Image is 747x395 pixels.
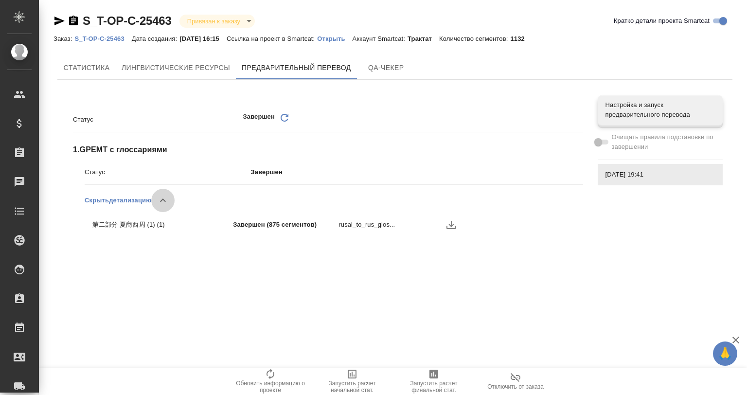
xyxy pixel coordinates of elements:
span: Cтатистика [63,62,110,74]
button: 🙏 [713,341,737,366]
button: Привязан к заказу [184,17,243,25]
p: Трактат [408,35,439,42]
p: Статус [73,115,243,125]
div: Настройка и запуск предварительного перевода [598,95,723,125]
button: Скопировать ссылку [68,15,79,27]
p: Дата создания: [132,35,179,42]
p: S_T-OP-C-25463 [74,35,131,42]
p: Открыть [317,35,352,42]
div: [DATE] 19:41 [598,164,723,185]
p: Заказ: [53,35,74,42]
p: Ссылка на проект в Smartcat: [227,35,317,42]
span: QA-чекер [363,62,409,74]
span: Очищать правила подстановки по завершении [612,132,715,152]
span: 1 . GPEMT с глоссариями [73,144,583,156]
a: S_T-OP-C-25463 [83,14,172,27]
p: 第二部分 夏商西周 (1) (1) [92,220,233,230]
span: [DATE] 19:41 [605,170,715,180]
span: Кратко детали проекта Smartcat [614,16,710,26]
p: Аккаунт Smartcat: [353,35,408,42]
p: Количество сегментов: [439,35,510,42]
p: Завершен (875 сегментов) [233,220,338,230]
button: Скопировать ссылку для ЯМессенджера [53,15,65,27]
p: [DATE] 16:15 [179,35,227,42]
p: rusal_to_rus_glos... [338,220,444,230]
span: Лингвистические ресурсы [122,62,230,74]
span: Предварительный перевод [242,62,351,74]
button: Скрытьдетализацию [85,189,151,212]
p: Завершен [243,112,275,127]
span: 🙏 [717,343,733,364]
button: Скачать логи [444,217,459,232]
div: Привязан к заказу [179,15,255,28]
span: Настройка и запуск предварительного перевода [605,100,715,120]
p: Статус [85,167,251,177]
a: Открыть [317,34,352,42]
a: S_T-OP-C-25463 [74,34,131,42]
p: 1132 [510,35,532,42]
p: Завершен [251,167,583,177]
